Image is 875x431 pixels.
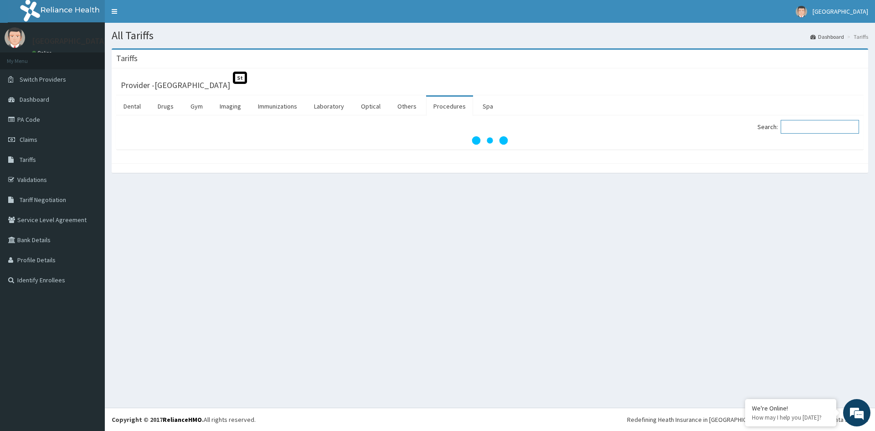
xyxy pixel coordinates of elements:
a: RelianceHMO [163,415,202,424]
a: Dashboard [810,33,844,41]
a: Others [390,97,424,116]
div: Redefining Heath Insurance in [GEOGRAPHIC_DATA] using Telemedicine and Data Science! [627,415,868,424]
input: Search: [781,120,859,134]
a: Immunizations [251,97,304,116]
label: Search: [757,120,859,134]
span: Switch Providers [20,75,66,83]
a: Drugs [150,97,181,116]
span: St [233,72,247,84]
span: Dashboard [20,95,49,104]
a: Optical [354,97,388,116]
span: Claims [20,135,37,144]
li: Tariffs [845,33,868,41]
span: Tariffs [20,156,36,164]
a: Imaging [212,97,248,116]
strong: Copyright © 2017 . [112,415,204,424]
footer: All rights reserved. [105,408,875,431]
div: We're Online! [752,404,829,412]
h3: Provider - [GEOGRAPHIC_DATA] [121,81,230,89]
p: [GEOGRAPHIC_DATA] [32,37,107,45]
svg: audio-loading [472,122,508,159]
a: Gym [183,97,210,116]
img: User Image [5,27,25,48]
a: Procedures [426,97,473,116]
h1: All Tariffs [112,30,868,42]
a: Laboratory [307,97,351,116]
a: Dental [116,97,148,116]
a: Spa [475,97,500,116]
span: [GEOGRAPHIC_DATA] [813,7,868,16]
p: How may I help you today? [752,414,829,421]
h3: Tariffs [116,54,138,62]
img: User Image [796,6,807,17]
a: Online [32,50,54,56]
span: Tariff Negotiation [20,196,66,204]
